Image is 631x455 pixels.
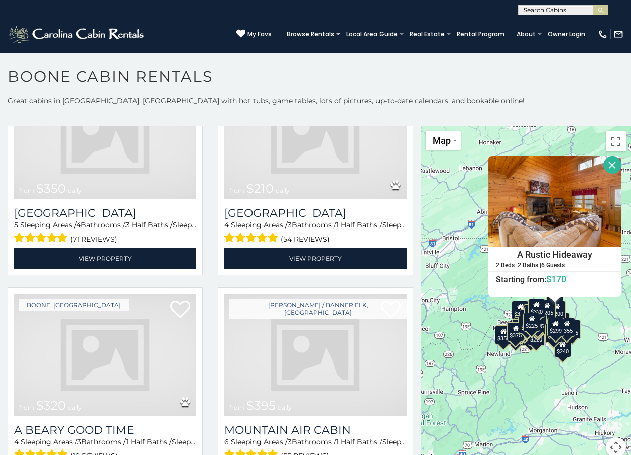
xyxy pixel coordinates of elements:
span: 1 Half Baths / [336,220,382,230]
button: Change map style [426,131,461,150]
a: A Beary Good Time from $320 daily [14,294,196,416]
span: 3 [77,437,81,446]
span: (54 reviews) [281,233,330,246]
span: daily [276,187,290,194]
img: White-1-2.png [8,24,147,44]
a: View Property [224,248,407,269]
button: Close [603,156,621,174]
h5: 2 Beds | [496,262,518,269]
a: Blackberry Ridge from $350 daily [14,77,196,199]
div: $200 [548,301,565,320]
div: $240 [554,338,571,357]
span: 14 [196,437,203,446]
h4: A Rustic Hideaway [488,247,620,262]
a: Add to favorites [170,300,190,321]
div: $395 [519,315,536,334]
a: [GEOGRAPHIC_DATA] [224,206,407,220]
img: Blackberry Ridge [14,77,196,199]
span: Map [433,135,451,146]
img: mail-regular-white.png [613,29,623,39]
div: $320 [528,299,545,318]
span: $350 [36,181,66,196]
img: phone-regular-white.png [598,29,608,39]
span: from [19,187,34,194]
a: Rental Program [452,27,510,41]
span: 5 [14,220,18,230]
span: $210 [246,181,274,196]
span: from [229,187,244,194]
a: About [512,27,541,41]
div: $305 [512,301,529,320]
a: Boone, [GEOGRAPHIC_DATA] [19,299,129,311]
img: Willow Valley View [224,77,407,199]
span: from [19,404,34,411]
span: from [229,404,244,411]
h5: 6 Guests [541,262,565,269]
img: Mountain Air Cabin [224,294,407,416]
div: $355 [558,318,575,337]
span: 3 [288,220,292,230]
div: $185 [563,320,580,339]
span: My Favs [247,30,272,39]
div: Sleeping Areas / Bathrooms / Sleeps: [224,220,407,246]
h3: Willow Valley View [224,206,407,220]
div: $375 [507,322,524,342]
span: $320 [36,398,66,413]
span: 17 [406,437,413,446]
div: $355 [495,325,512,345]
span: $170 [546,274,566,284]
span: 1 Half Baths / [336,437,382,446]
span: 3 Half Baths / [125,220,173,230]
span: (71 reviews) [70,233,117,246]
a: Mountain Air Cabin from $395 daily [224,294,407,416]
span: 13 [406,220,413,230]
div: $299 [547,318,564,337]
a: Real Estate [405,27,450,41]
span: daily [278,404,292,411]
div: $220 [527,326,544,346]
a: Owner Login [543,27,590,41]
div: $205 [538,300,555,319]
span: daily [68,404,82,411]
div: Sleeping Areas / Bathrooms / Sleeps: [14,220,196,246]
a: Willow Valley View from $210 daily [224,77,407,199]
span: 1 Half Baths / [126,437,172,446]
a: A Rustic Hideaway 2 Beds | 2 Baths | 6 Guests Starting from:$170 [488,247,621,285]
span: 4 [224,220,229,230]
a: My Favs [236,29,272,39]
div: $350 [545,323,562,343]
span: 6 [224,437,229,446]
a: [GEOGRAPHIC_DATA] [14,206,196,220]
div: $395 [529,313,546,332]
span: 3 [288,437,292,446]
h5: 2 Baths | [518,262,541,269]
span: $395 [246,398,276,413]
h3: Blackberry Ridge [14,206,196,220]
div: $225 [523,313,540,332]
a: Local Area Guide [341,27,403,41]
a: A Beary Good Time [14,423,196,437]
a: Browse Rentals [282,27,339,41]
span: 4 [14,437,19,446]
a: Mountain Air Cabin [224,423,407,437]
a: View Property [14,248,196,269]
img: A Rustic Hideaway [488,156,621,247]
img: A Beary Good Time [14,294,196,416]
a: [PERSON_NAME] / Banner Elk, [GEOGRAPHIC_DATA] [229,299,407,319]
button: Toggle fullscreen view [606,131,626,151]
span: daily [68,187,82,194]
h6: Starting from: [488,274,620,284]
span: 4 [76,220,81,230]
